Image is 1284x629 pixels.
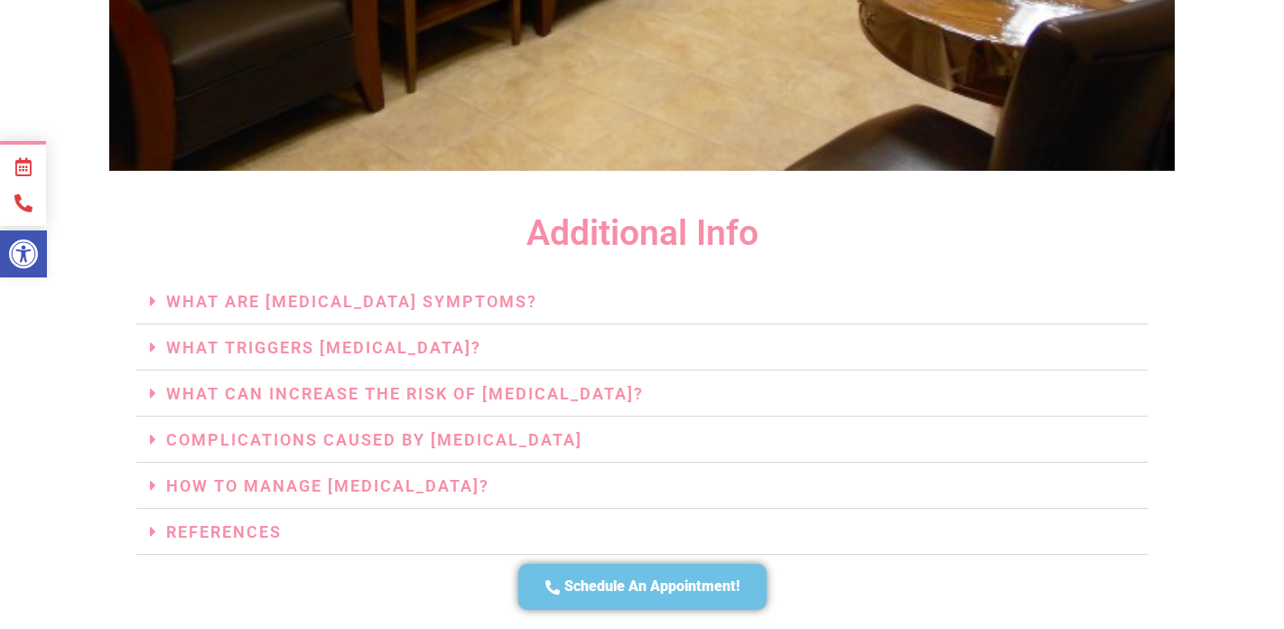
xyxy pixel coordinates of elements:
span: Schedule An Appointment! [564,577,740,596]
a: What Triggers [MEDICAL_DATA]? [166,338,481,357]
h3: What Triggers [MEDICAL_DATA]? [136,324,1148,371]
p: Additional Info [127,216,1157,251]
a: How To Manage [MEDICAL_DATA]? [166,476,489,495]
a: What Are [MEDICAL_DATA] Symptoms? [166,292,537,311]
h3: How To Manage [MEDICAL_DATA]? [136,463,1148,509]
a: Complications Caused By [MEDICAL_DATA] [166,430,582,449]
a: Schedule An Appointment! [518,564,767,610]
h3: References [136,509,1148,555]
h3: Complications Caused By [MEDICAL_DATA] [136,417,1148,463]
a: References [166,522,282,541]
h3: What Are [MEDICAL_DATA] Symptoms? [136,278,1148,324]
h3: What Can Increase The Risk Of [MEDICAL_DATA]? [136,371,1148,417]
a: What Can Increase The Risk Of [MEDICAL_DATA]? [166,384,644,403]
